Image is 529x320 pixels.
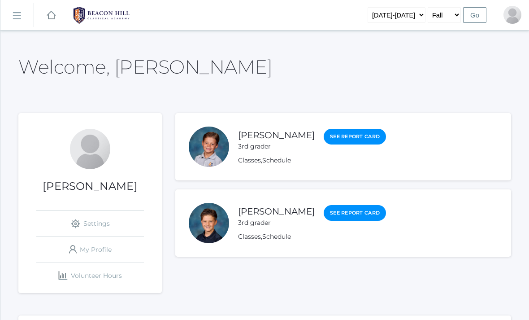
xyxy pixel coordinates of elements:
a: Settings [36,211,144,237]
div: 3rd grader [238,218,315,228]
a: See Report Card [324,205,386,221]
input: Go [463,7,486,23]
a: Schedule [262,232,291,241]
a: See Report Card [324,129,386,145]
a: My Profile [36,237,144,263]
a: Volunteer Hours [36,263,144,289]
img: 1_BHCALogos-05.png [68,4,135,26]
div: Porter Dickey [189,203,229,243]
div: , [238,156,386,165]
a: Classes [238,156,261,164]
div: Nash Dickey [189,127,229,167]
div: Travis Dickey [503,6,521,24]
div: , [238,232,386,241]
a: [PERSON_NAME] [238,206,315,217]
div: Travis Dickey [70,129,110,169]
a: [PERSON_NAME] [238,130,315,140]
h1: [PERSON_NAME] [18,180,162,192]
div: 3rd grader [238,142,315,151]
a: Classes [238,232,261,241]
a: Schedule [262,156,291,164]
h2: Welcome, [PERSON_NAME] [18,57,272,77]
